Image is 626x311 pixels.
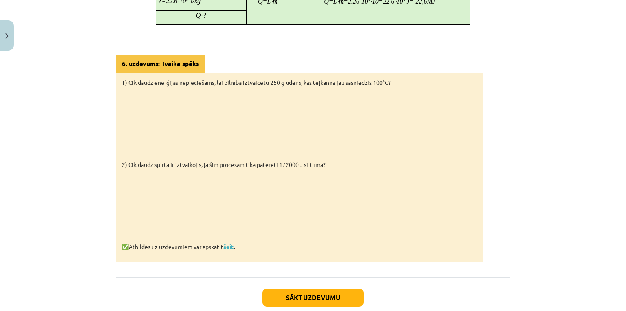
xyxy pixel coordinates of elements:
[122,242,477,251] p: Atbildes uz uzdevumiem var apskatīt
[203,12,206,19] : ?
[122,160,477,169] p: 2) Cik daudz spirta ir iztvaikojis, ja šim procesam tika patērēti 172000 J siltuma?
[122,60,199,68] b: 6. uzdevums: Tvaika spēks
[5,33,9,39] img: icon-close-lesson-0947bae3869378f0d4975bcd49f059093ad1ed9edebbc8119c70593378902aed.svg
[262,289,364,307] button: Sākt uzdevumu
[201,12,203,19] : -
[223,243,234,250] a: šeit
[122,243,129,250] strong: ✅
[196,12,201,19] : Q
[223,243,235,250] strong: .
[122,78,477,87] p: 1) Cik daudz enerģijas nepieciešams, lai pilnībā iztvaicētu 250 g ūdens, kas tējkannā jau sasnied...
